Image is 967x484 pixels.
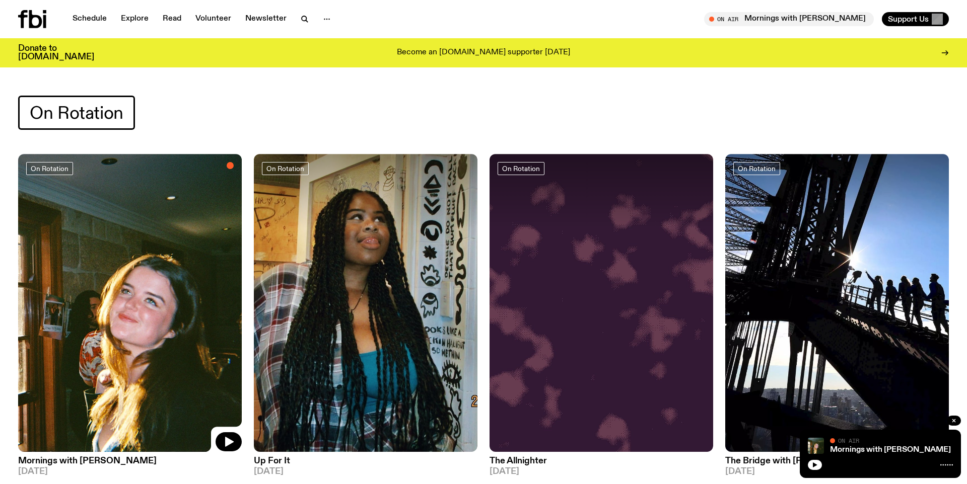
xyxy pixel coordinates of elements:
[18,452,242,476] a: Mornings with [PERSON_NAME][DATE]
[725,452,949,476] a: The Bridge with [PERSON_NAME][DATE]
[157,12,187,26] a: Read
[725,457,949,465] h3: The Bridge with [PERSON_NAME]
[490,452,713,476] a: The Allnighter[DATE]
[725,467,949,476] span: [DATE]
[838,437,859,444] span: On Air
[397,48,570,57] p: Become an [DOMAIN_NAME] supporter [DATE]
[254,154,477,452] img: Ify - a Brown Skin girl with black braided twists, looking up to the side with her tongue stickin...
[266,165,304,172] span: On Rotation
[115,12,155,26] a: Explore
[704,12,874,26] button: On AirMornings with [PERSON_NAME]
[262,162,309,175] a: On Rotation
[254,457,477,465] h3: Up For It
[498,162,544,175] a: On Rotation
[725,154,949,452] img: People climb Sydney's Harbour Bridge
[239,12,293,26] a: Newsletter
[254,452,477,476] a: Up For It[DATE]
[882,12,949,26] button: Support Us
[189,12,237,26] a: Volunteer
[808,438,824,454] img: Freya smiles coyly as she poses for the image.
[738,165,776,172] span: On Rotation
[254,467,477,476] span: [DATE]
[733,162,780,175] a: On Rotation
[490,467,713,476] span: [DATE]
[888,15,929,24] span: Support Us
[490,457,713,465] h3: The Allnighter
[830,446,951,454] a: Mornings with [PERSON_NAME]
[18,467,242,476] span: [DATE]
[30,103,123,123] span: On Rotation
[26,162,73,175] a: On Rotation
[66,12,113,26] a: Schedule
[18,457,242,465] h3: Mornings with [PERSON_NAME]
[31,165,68,172] span: On Rotation
[502,165,540,172] span: On Rotation
[18,44,94,61] h3: Donate to [DOMAIN_NAME]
